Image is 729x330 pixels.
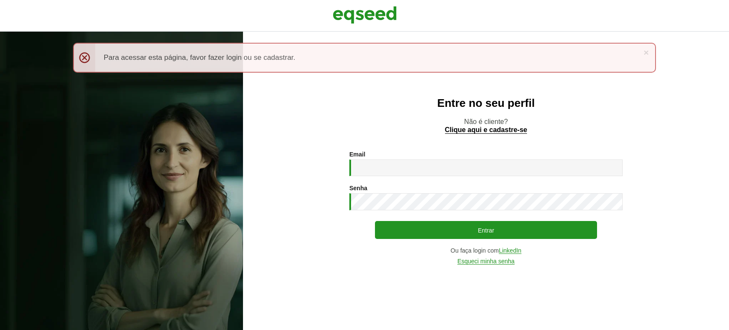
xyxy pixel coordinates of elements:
[260,97,712,109] h2: Entre no seu perfil
[73,43,656,73] div: Para acessar esta página, favor fazer login ou se cadastrar.
[644,48,649,57] a: ×
[375,221,597,239] button: Entrar
[260,118,712,134] p: Não é cliente?
[333,4,397,26] img: EqSeed Logo
[499,247,521,254] a: LinkedIn
[349,247,623,254] div: Ou faça login com
[349,185,367,191] label: Senha
[349,151,365,157] label: Email
[445,127,527,134] a: Clique aqui e cadastre-se
[457,258,515,265] a: Esqueci minha senha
